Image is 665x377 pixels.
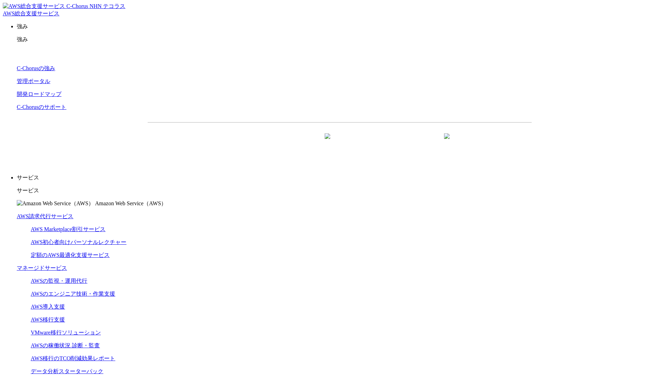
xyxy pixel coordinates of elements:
a: AWS請求代行サービス [17,213,73,219]
a: AWSのエンジニア技術・作業支援 [31,291,115,297]
span: Amazon Web Service（AWS） [95,200,167,206]
img: 矢印 [325,133,330,151]
p: サービス [17,187,662,194]
p: 強み [17,23,662,30]
p: サービス [17,174,662,182]
a: マネージドサービス [17,265,67,271]
a: AWS総合支援サービス C-Chorus NHN テコラスAWS総合支援サービス [3,3,125,16]
a: AWSの監視・運用代行 [31,278,87,284]
a: VMware移行ソリューション [31,330,101,335]
a: AWS導入支援 [31,304,65,310]
img: AWS総合支援サービス C-Chorus [3,3,88,10]
a: AWS移行支援 [31,317,65,323]
a: AWSの稼働状況 診断・監査 [31,342,100,348]
a: C-Chorusの強み [17,65,55,71]
a: まずは相談する [343,134,456,151]
a: AWS移行のTCO削減効果レポート [31,355,115,361]
p: 強み [17,36,662,43]
a: 管理ポータル [17,78,50,84]
img: 矢印 [444,133,450,151]
a: AWS初心者向けパーソナルレクチャー [31,239,126,245]
a: データ分析スターターパック [31,368,103,374]
a: C-Chorusのサポート [17,104,66,110]
img: Amazon Web Service（AWS） [17,200,94,207]
a: 定額のAWS最適化支援サービス [31,252,110,258]
a: 資料を請求する [224,134,336,151]
a: 開発ロードマップ [17,91,61,97]
a: AWS Marketplace割引サービス [31,226,105,232]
